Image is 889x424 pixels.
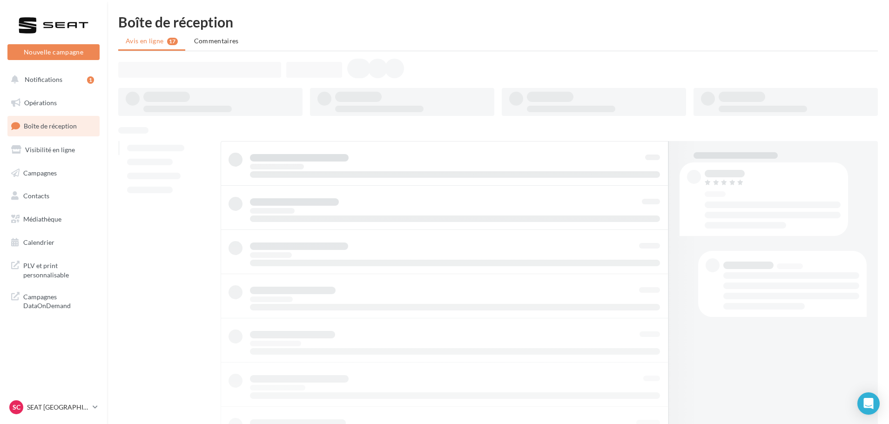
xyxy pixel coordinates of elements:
a: Calendrier [6,233,101,252]
a: Opérations [6,93,101,113]
span: SC [13,403,20,412]
a: Campagnes DataOnDemand [6,287,101,314]
span: Contacts [23,192,49,200]
a: PLV et print personnalisable [6,256,101,283]
a: Contacts [6,186,101,206]
p: SEAT [GEOGRAPHIC_DATA] [27,403,89,412]
a: SC SEAT [GEOGRAPHIC_DATA] [7,398,100,416]
span: Médiathèque [23,215,61,223]
a: Visibilité en ligne [6,140,101,160]
div: 1 [87,76,94,84]
button: Nouvelle campagne [7,44,100,60]
span: Boîte de réception [24,122,77,130]
span: PLV et print personnalisable [23,259,96,279]
a: Médiathèque [6,209,101,229]
span: Visibilité en ligne [25,146,75,154]
span: Campagnes [23,168,57,176]
a: Boîte de réception [6,116,101,136]
div: Open Intercom Messenger [857,392,880,415]
span: Calendrier [23,238,54,246]
span: Campagnes DataOnDemand [23,290,96,310]
div: Boîte de réception [118,15,878,29]
span: Commentaires [194,37,239,45]
button: Notifications 1 [6,70,98,89]
span: Notifications [25,75,62,83]
span: Opérations [24,99,57,107]
a: Campagnes [6,163,101,183]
